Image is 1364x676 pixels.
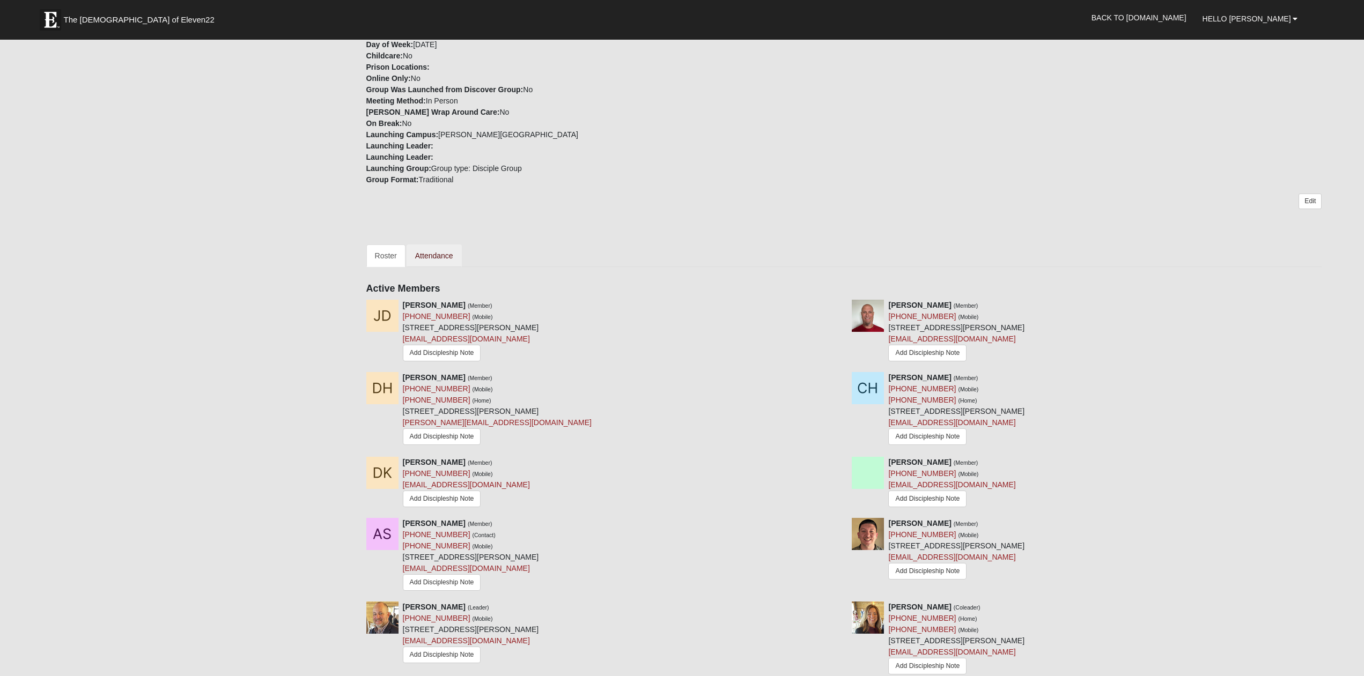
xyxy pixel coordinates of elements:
[888,458,951,466] strong: [PERSON_NAME]
[40,9,61,31] img: Eleven22 logo
[958,386,978,392] small: (Mobile)
[403,458,466,466] strong: [PERSON_NAME]
[403,335,530,343] a: [EMAIL_ADDRESS][DOMAIN_NAME]
[468,302,492,309] small: (Member)
[472,471,492,477] small: (Mobile)
[888,372,1024,448] div: [STREET_ADDRESS][PERSON_NAME]
[888,563,967,580] a: Add Discipleship Note
[403,372,592,449] div: [STREET_ADDRESS][PERSON_NAME]
[403,564,530,573] a: [EMAIL_ADDRESS][DOMAIN_NAME]
[403,647,481,663] a: Add Discipleship Note
[366,51,403,60] strong: Childcare:
[888,648,1015,656] a: [EMAIL_ADDRESS][DOMAIN_NAME]
[472,386,492,392] small: (Mobile)
[1083,4,1195,31] a: Back to [DOMAIN_NAME]
[403,530,470,539] a: [PHONE_NUMBER]
[888,418,1015,427] a: [EMAIL_ADDRESS][DOMAIN_NAME]
[472,532,495,538] small: (Contact)
[468,604,489,611] small: (Leader)
[954,375,978,381] small: (Member)
[472,314,492,320] small: (Mobile)
[403,574,481,591] a: Add Discipleship Note
[403,384,470,393] a: [PHONE_NUMBER]
[366,63,430,71] strong: Prison Locations:
[403,418,592,427] a: [PERSON_NAME][EMAIL_ADDRESS][DOMAIN_NAME]
[366,85,524,94] strong: Group Was Launched from Discover Group:
[958,397,977,404] small: (Home)
[403,396,470,404] a: [PHONE_NUMBER]
[403,541,470,550] a: [PHONE_NUMBER]
[472,397,491,404] small: (Home)
[888,384,956,393] a: [PHONE_NUMBER]
[954,459,978,466] small: (Member)
[366,119,402,128] strong: On Break:
[954,521,978,527] small: (Member)
[958,532,978,538] small: (Mobile)
[958,627,978,633] small: (Mobile)
[403,345,481,361] a: Add Discipleship Note
[958,615,977,622] small: (Home)
[407,244,462,267] a: Attendance
[366,153,433,161] strong: Launching Leader:
[888,345,967,361] a: Add Discipleship Note
[366,40,414,49] strong: Day of Week:
[403,491,481,507] a: Add Discipleship Note
[403,301,466,309] strong: [PERSON_NAME]
[954,604,980,611] small: (Coleader)
[403,601,539,666] div: [STREET_ADDRESS][PERSON_NAME]
[34,4,249,31] a: The [DEMOGRAPHIC_DATA] of Eleven22
[888,312,956,321] a: [PHONE_NUMBER]
[403,614,470,622] a: [PHONE_NUMBER]
[888,553,1015,561] a: [EMAIL_ADDRESS][DOMAIN_NAME]
[888,373,951,382] strong: [PERSON_NAME]
[954,302,978,309] small: (Member)
[468,459,492,466] small: (Member)
[888,625,956,634] a: [PHONE_NUMBER]
[403,636,530,645] a: [EMAIL_ADDRESS][DOMAIN_NAME]
[888,491,967,507] a: Add Discipleship Note
[403,518,539,593] div: [STREET_ADDRESS][PERSON_NAME]
[366,164,431,173] strong: Launching Group:
[366,74,411,83] strong: Online Only:
[403,312,470,321] a: [PHONE_NUMBER]
[888,469,956,478] a: [PHONE_NUMBER]
[888,300,1024,364] div: [STREET_ADDRESS][PERSON_NAME]
[403,428,481,445] a: Add Discipleship Note
[958,314,978,320] small: (Mobile)
[403,373,466,382] strong: [PERSON_NAME]
[1299,194,1322,209] a: Edit
[403,469,470,478] a: [PHONE_NUMBER]
[403,300,539,364] div: [STREET_ADDRESS][PERSON_NAME]
[64,14,215,25] span: The [DEMOGRAPHIC_DATA] of Eleven22
[888,480,1015,489] a: [EMAIL_ADDRESS][DOMAIN_NAME]
[472,615,492,622] small: (Mobile)
[888,530,956,539] a: [PHONE_NUMBER]
[366,130,439,139] strong: Launching Campus:
[403,603,466,611] strong: [PERSON_NAME]
[888,614,956,622] a: [PHONE_NUMBER]
[366,142,433,150] strong: Launching Leader:
[1195,5,1306,32] a: Hello [PERSON_NAME]
[888,519,951,528] strong: [PERSON_NAME]
[468,521,492,527] small: (Member)
[888,396,956,404] a: [PHONE_NUMBER]
[958,471,978,477] small: (Mobile)
[403,480,530,489] a: [EMAIL_ADDRESS][DOMAIN_NAME]
[403,519,466,528] strong: [PERSON_NAME]
[366,175,419,184] strong: Group Format:
[888,603,951,611] strong: [PERSON_NAME]
[366,96,426,105] strong: Meeting Method:
[1203,14,1291,23] span: Hello [PERSON_NAME]
[888,335,1015,343] a: [EMAIL_ADDRESS][DOMAIN_NAME]
[472,543,492,549] small: (Mobile)
[888,428,967,445] a: Add Discipleship Note
[366,244,405,267] a: Roster
[888,518,1024,582] div: [STREET_ADDRESS][PERSON_NAME]
[468,375,492,381] small: (Member)
[366,283,1322,295] h4: Active Members
[366,108,500,116] strong: [PERSON_NAME] Wrap Around Care:
[888,301,951,309] strong: [PERSON_NAME]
